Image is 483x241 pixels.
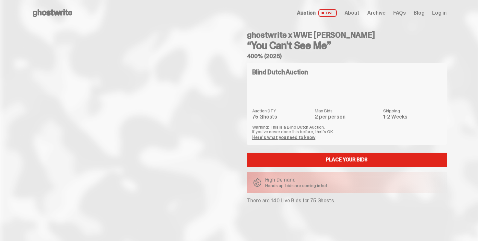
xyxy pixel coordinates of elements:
h5: 400% (2025) [247,53,447,59]
a: Blog [414,10,424,16]
dd: 75 Ghosts [252,114,311,120]
p: Warning: This is a Blind Dutch Auction. If you’ve never done this before, that’s OK. [252,125,442,134]
a: Here's what you need to know [252,134,315,140]
span: Auction [297,10,316,16]
h4: Blind Dutch Auction [252,69,308,75]
dd: 1-2 Weeks [383,114,442,120]
dd: 2 per person [315,114,379,120]
dt: Shipping [383,108,442,113]
h4: ghostwrite x WWE [PERSON_NAME] [247,31,447,39]
p: High Demand [265,177,328,183]
a: Archive [367,10,385,16]
h3: “You Can't See Me” [247,40,447,51]
p: There are 140 Live Bids for 75 Ghosts. [247,198,447,203]
dt: Auction QTY [252,108,311,113]
p: Heads up: bids are coming in hot [265,183,328,188]
a: Log in [432,10,446,16]
a: FAQs [393,10,406,16]
a: Auction LIVE [297,9,336,17]
dt: Max Bids [315,108,379,113]
span: LIVE [318,9,337,17]
a: Place your Bids [247,153,447,167]
a: About [345,10,359,16]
